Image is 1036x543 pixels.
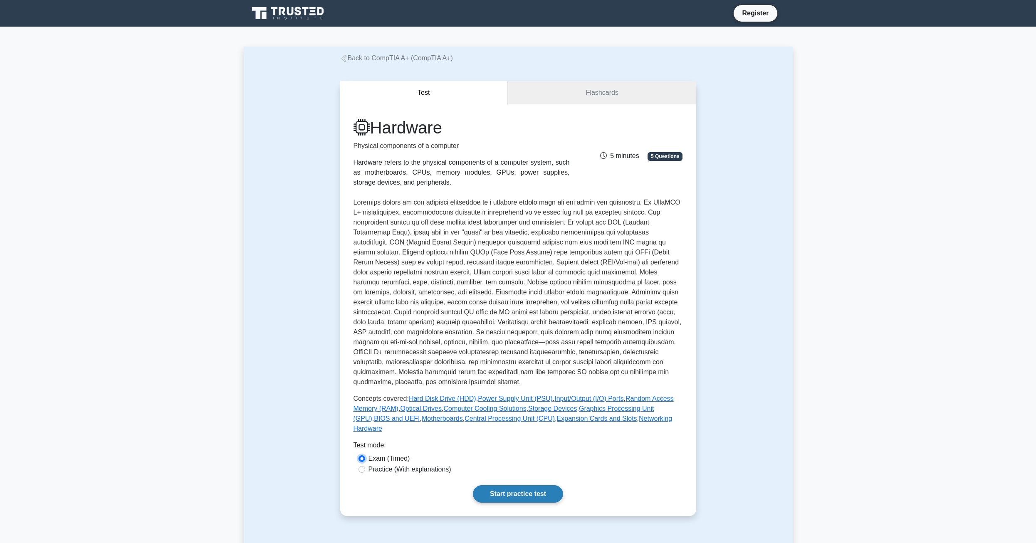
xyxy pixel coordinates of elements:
label: Exam (Timed) [368,454,410,464]
label: Practice (With explanations) [368,464,451,474]
a: Computer Cooling Solutions [443,405,526,412]
button: Test [340,81,508,105]
a: Back to CompTIA A+ (CompTIA A+) [340,54,453,62]
a: Storage Devices [528,405,577,412]
a: BIOS and UEFI [374,415,420,422]
a: Hard Disk Drive (HDD) [409,395,476,402]
a: Motherboards [422,415,463,422]
p: Physical components of a computer [354,141,570,151]
div: Hardware refers to the physical components of a computer system, such as motherboards, CPUs, memo... [354,158,570,188]
p: Loremips dolors am con adipisci elitseddoe te i utlabore etdolo magn ali eni admin ven quisnostru... [354,197,683,387]
a: Flashcards [508,81,696,105]
a: Register [737,8,774,18]
span: 5 minutes [600,152,639,159]
a: Power Supply Unit (PSU) [478,395,553,402]
a: Graphics Processing Unit (GPU) [354,405,654,422]
span: 5 Questions [648,152,682,160]
a: Central Processing Unit (CPU) [465,415,555,422]
div: Test mode: [354,440,683,454]
h1: Hardware [354,118,570,138]
p: Concepts covered: , , , , , , , , , , , , [354,394,683,434]
a: Optical Drives [400,405,442,412]
a: Start practice test [473,485,563,503]
a: Expansion Cards and Slots [557,415,637,422]
a: Input/Output (I/O) Ports [554,395,623,402]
